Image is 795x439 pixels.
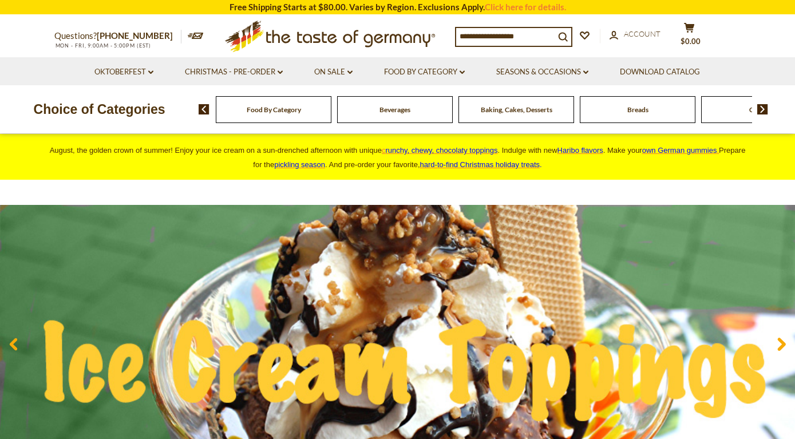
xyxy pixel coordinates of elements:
a: Food By Category [384,66,465,78]
span: $0.00 [681,37,701,46]
p: Questions? [54,29,181,43]
a: Haribo flavors [557,146,603,155]
a: Click here for details. [485,2,566,12]
a: Seasons & Occasions [496,66,588,78]
span: MON - FRI, 9:00AM - 5:00PM (EST) [54,42,152,49]
span: August, the golden crown of summer! Enjoy your ice cream on a sun-drenched afternoon with unique ... [50,146,746,169]
span: Account [624,29,660,38]
span: runchy, chewy, chocolaty toppings [385,146,497,155]
a: Account [610,28,660,41]
a: [PHONE_NUMBER] [97,30,173,41]
a: crunchy, chewy, chocolaty toppings [382,146,498,155]
img: next arrow [757,104,768,114]
a: Breads [627,105,648,114]
a: Baking, Cakes, Desserts [481,105,552,114]
a: Christmas - PRE-ORDER [185,66,283,78]
a: Oktoberfest [94,66,153,78]
a: Beverages [379,105,410,114]
a: Download Catalog [620,66,700,78]
a: Food By Category [247,105,301,114]
img: previous arrow [199,104,209,114]
span: own German gummies [642,146,717,155]
button: $0.00 [673,22,707,51]
a: On Sale [314,66,353,78]
span: . [420,160,542,169]
a: hard-to-find Christmas holiday treats [420,160,540,169]
a: own German gummies. [642,146,719,155]
a: pickling season [274,160,325,169]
